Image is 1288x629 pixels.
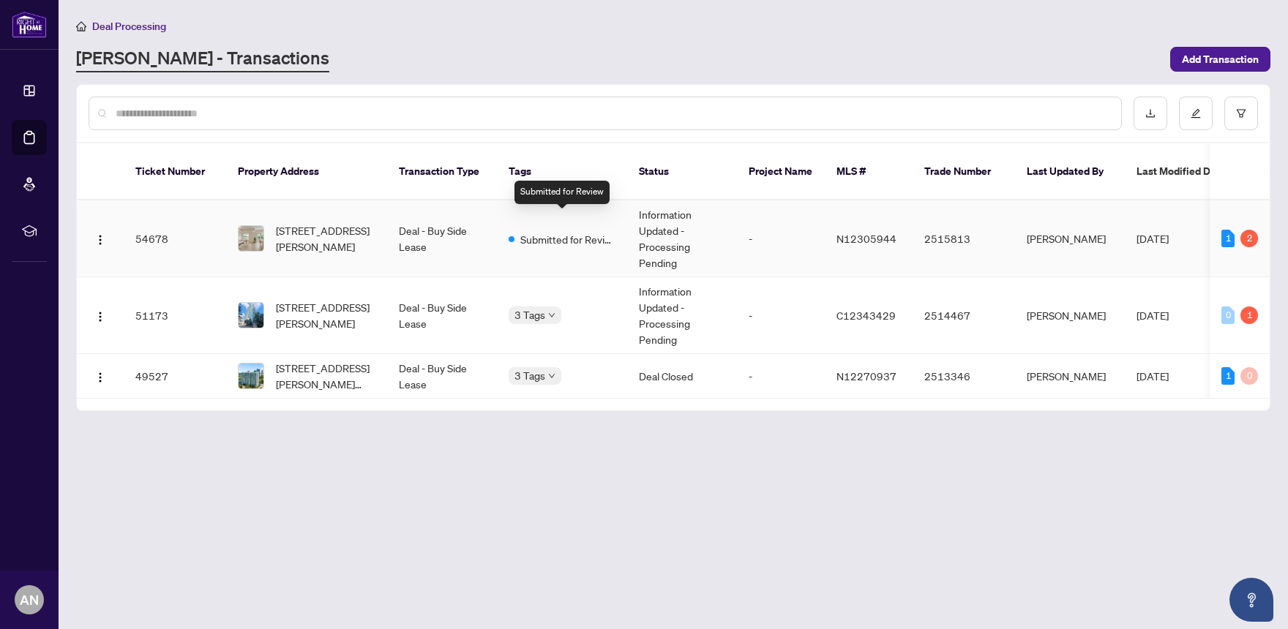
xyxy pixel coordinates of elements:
[836,309,896,322] span: C12343429
[387,200,497,277] td: Deal - Buy Side Lease
[1015,143,1125,200] th: Last Updated By
[1015,354,1125,399] td: [PERSON_NAME]
[913,277,1015,354] td: 2514467
[520,231,615,247] span: Submitted for Review
[1240,367,1258,385] div: 0
[913,143,1015,200] th: Trade Number
[124,143,226,200] th: Ticket Number
[627,143,737,200] th: Status
[387,277,497,354] td: Deal - Buy Side Lease
[124,277,226,354] td: 51173
[737,354,825,399] td: -
[1240,306,1258,324] div: 1
[226,143,387,200] th: Property Address
[76,46,329,72] a: [PERSON_NAME] - Transactions
[1221,230,1235,247] div: 1
[94,234,106,246] img: Logo
[124,200,226,277] td: 54678
[276,299,375,331] span: [STREET_ADDRESS][PERSON_NAME]
[1224,97,1258,130] button: filter
[497,143,627,200] th: Tags
[1191,108,1201,118] span: edit
[1125,143,1257,200] th: Last Modified Date
[913,200,1015,277] td: 2515813
[737,143,825,200] th: Project Name
[1240,230,1258,247] div: 2
[1182,48,1259,71] span: Add Transaction
[1137,309,1169,322] span: [DATE]
[514,306,545,323] span: 3 Tags
[1134,97,1167,130] button: download
[387,354,497,399] td: Deal - Buy Side Lease
[1221,367,1235,385] div: 1
[1179,97,1213,130] button: edit
[548,312,555,319] span: down
[89,364,112,388] button: Logo
[276,360,375,392] span: [STREET_ADDRESS][PERSON_NAME][PERSON_NAME]
[92,20,166,33] span: Deal Processing
[387,143,497,200] th: Transaction Type
[1015,200,1125,277] td: [PERSON_NAME]
[836,369,896,383] span: N12270937
[12,11,47,38] img: logo
[1137,369,1169,383] span: [DATE]
[737,277,825,354] td: -
[124,354,226,399] td: 49527
[548,372,555,380] span: down
[1137,232,1169,245] span: [DATE]
[1170,47,1270,72] button: Add Transaction
[627,277,737,354] td: Information Updated - Processing Pending
[627,354,737,399] td: Deal Closed
[514,367,545,384] span: 3 Tags
[1137,163,1226,179] span: Last Modified Date
[1221,306,1235,324] div: 0
[94,372,106,383] img: Logo
[627,200,737,277] td: Information Updated - Processing Pending
[1015,277,1125,354] td: [PERSON_NAME]
[94,311,106,323] img: Logo
[89,304,112,327] button: Logo
[239,364,263,388] img: thumbnail-img
[1236,108,1246,118] span: filter
[20,590,39,610] span: AN
[89,227,112,250] button: Logo
[825,143,913,200] th: MLS #
[737,200,825,277] td: -
[76,21,86,31] span: home
[1229,578,1273,622] button: Open asap
[239,226,263,251] img: thumbnail-img
[836,232,896,245] span: N12305944
[913,354,1015,399] td: 2513346
[276,222,375,255] span: [STREET_ADDRESS][PERSON_NAME]
[239,303,263,328] img: thumbnail-img
[514,181,610,204] div: Submitted for Review
[1145,108,1156,118] span: download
